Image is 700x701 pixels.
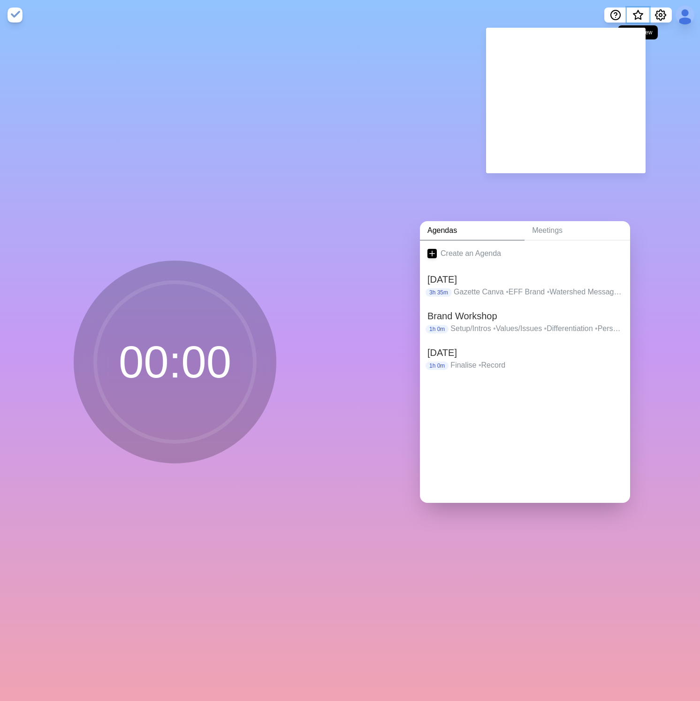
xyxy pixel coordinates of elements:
[595,324,598,332] span: •
[454,286,623,298] p: Gazette Canva EFF Brand Watershed Messaging
[427,346,623,360] h2: [DATE]
[426,325,449,333] p: 1h 0m
[450,323,623,334] p: Setup/Intros Values/Issues Differentiation Personality Audiences Candidate Landscape References
[420,221,525,240] a: Agendas
[506,288,509,296] span: •
[427,309,623,323] h2: Brand Workshop
[525,221,630,240] a: Meetings
[649,8,672,23] button: Settings
[627,8,649,23] button: What’s new
[544,324,547,332] span: •
[420,240,630,267] a: Create an Agenda
[479,361,481,369] span: •
[426,288,452,297] p: 3h 35m
[604,8,627,23] button: Help
[426,362,449,370] p: 1h 0m
[8,8,23,23] img: timeblocks logo
[493,324,496,332] span: •
[427,272,623,286] h2: [DATE]
[450,360,623,371] p: Finalise Record
[547,288,550,296] span: •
